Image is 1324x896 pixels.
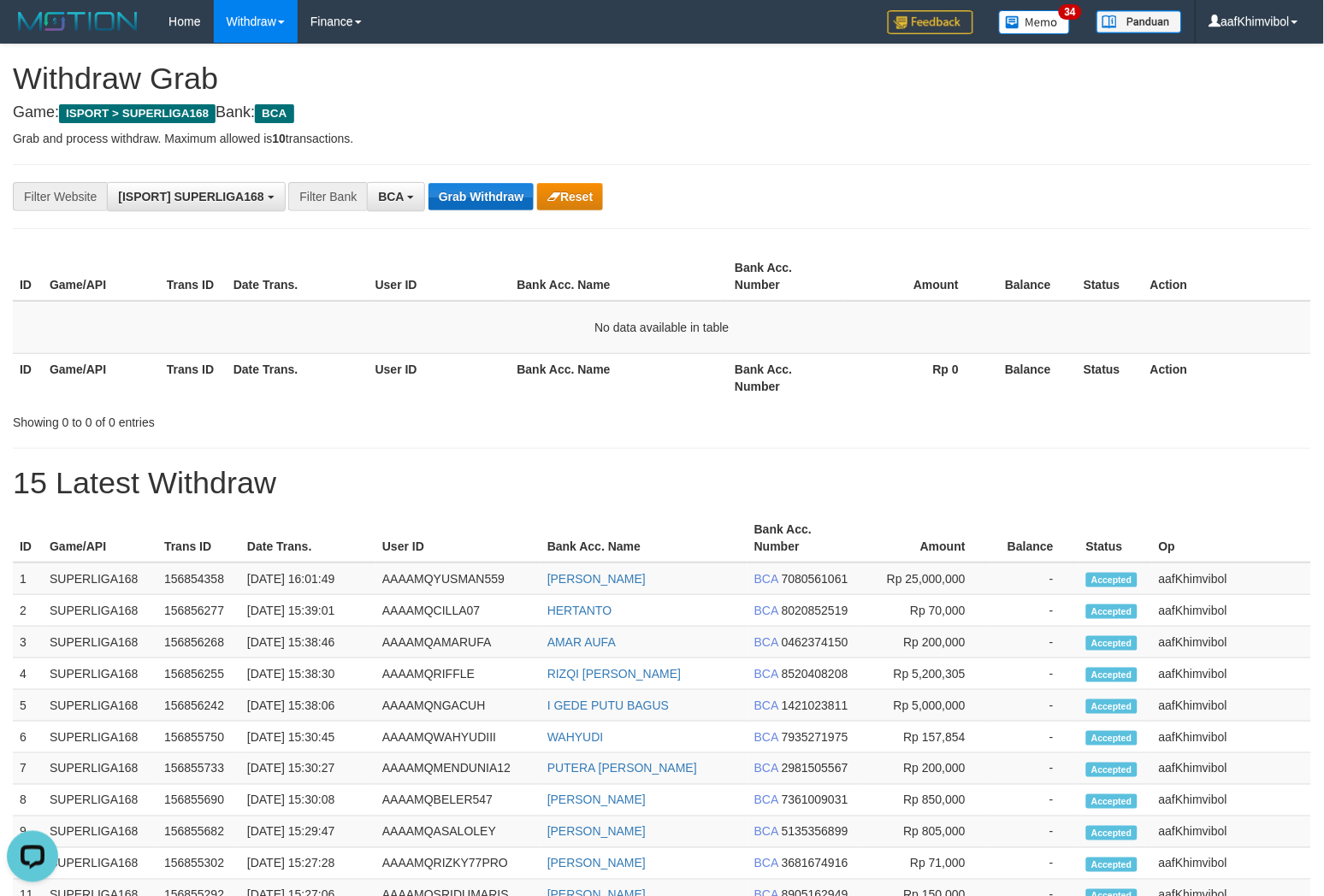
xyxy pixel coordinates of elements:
[13,595,43,627] td: 2
[1077,353,1144,402] th: Status
[859,722,991,753] td: Rp 157,854
[13,130,1311,147] p: Grab and process withdraw. Maximum allowed is transactions.
[13,407,539,431] div: Showing 0 to 0 of 0 entries
[754,730,778,744] span: BCA
[782,857,848,870] span: Copy 3681674916 to clipboard
[59,104,216,123] span: ISPORT > SUPERLIGA168
[782,604,848,617] span: Copy 8020852519 to clipboard
[1144,353,1311,402] th: Action
[160,353,227,402] th: Trans ID
[43,722,157,753] td: SUPERLIGA168
[240,595,375,627] td: [DATE] 15:39:01
[13,104,1311,121] h4: Game: Bank:
[782,793,848,807] span: Copy 7361009031 to clipboard
[547,635,616,649] a: AMAR AUFA
[240,514,375,563] th: Date Trans.
[1086,699,1138,714] span: Accepted
[272,132,286,145] strong: 10
[43,785,157,816] td: SUPERLIGA168
[1086,668,1138,682] span: Accepted
[782,667,848,681] span: Copy 8520408208 to clipboard
[240,816,375,848] td: [DATE] 15:29:47
[43,627,157,658] td: SUPERLIGA168
[375,514,541,563] th: User ID
[1086,794,1138,809] span: Accepted
[782,635,848,649] span: Copy 0462374150 to clipboard
[157,785,240,816] td: 156855690
[157,514,240,563] th: Trans ID
[13,690,43,722] td: 5
[43,353,160,402] th: Game/API
[845,353,984,402] th: Rp 0
[748,514,859,563] th: Bank Acc. Number
[43,690,157,722] td: SUPERLIGA168
[13,785,43,816] td: 8
[859,816,991,848] td: Rp 805,000
[375,627,541,658] td: AAAAMQAMARUFA
[13,563,43,595] td: 1
[227,252,369,301] th: Date Trans.
[991,563,1079,595] td: -
[240,563,375,595] td: [DATE] 16:01:49
[157,595,240,627] td: 156856277
[991,816,1079,848] td: -
[859,785,991,816] td: Rp 850,000
[157,658,240,690] td: 156856255
[1144,252,1311,301] th: Action
[547,730,604,744] a: WAHYUDI
[13,62,1311,96] h1: Withdraw Grab
[13,252,43,301] th: ID
[157,848,240,880] td: 156855302
[541,514,748,563] th: Bank Acc. Name
[728,252,845,301] th: Bank Acc. Number
[547,667,681,681] a: RIZQI [PERSON_NAME]
[991,595,1079,627] td: -
[157,690,240,722] td: 156856242
[991,690,1079,722] td: -
[1059,4,1082,20] span: 34
[728,353,845,402] th: Bank Acc. Number
[375,816,541,848] td: AAAAMQASALOLEY
[43,658,157,690] td: SUPERLIGA168
[547,604,612,617] a: HERTANTO
[13,353,43,402] th: ID
[1086,763,1138,777] span: Accepted
[375,690,541,722] td: AAAAMQNGACUH
[107,182,285,211] button: [ISPORT] SUPERLIGA168
[754,825,778,839] span: BCA
[754,793,778,807] span: BCA
[13,514,43,563] th: ID
[43,595,157,627] td: SUPERLIGA168
[369,252,511,301] th: User ID
[547,857,646,870] a: [PERSON_NAME]
[1086,604,1138,619] span: Accepted
[1152,816,1311,848] td: aafKhimvibol
[1152,627,1311,658] td: aafKhimvibol
[375,848,541,880] td: AAAAMQRIZKY77PRO
[547,699,669,712] a: I GEDE PUTU BAGUS
[991,785,1079,816] td: -
[859,514,991,563] th: Amount
[429,183,534,210] button: Grab Withdraw
[369,353,511,402] th: User ID
[1096,10,1182,33] img: panduan.png
[43,563,157,595] td: SUPERLIGA168
[991,848,1079,880] td: -
[1086,573,1138,587] span: Accepted
[375,563,541,595] td: AAAAMQYUSMAN559
[240,627,375,658] td: [DATE] 15:38:46
[157,753,240,785] td: 156855733
[991,658,1079,690] td: -
[288,182,367,211] div: Filter Bank
[537,183,603,210] button: Reset
[547,825,646,839] a: [PERSON_NAME]
[240,690,375,722] td: [DATE] 15:38:06
[991,627,1079,658] td: -
[13,722,43,753] td: 6
[13,816,43,848] td: 9
[1079,514,1152,563] th: Status
[240,658,375,690] td: [DATE] 15:38:30
[754,857,778,870] span: BCA
[240,848,375,880] td: [DATE] 15:27:28
[43,252,160,301] th: Game/API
